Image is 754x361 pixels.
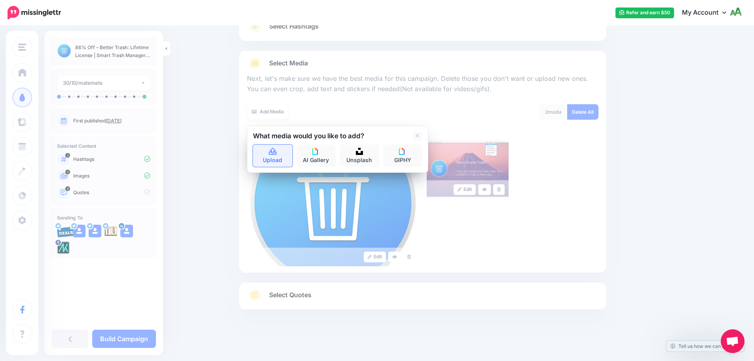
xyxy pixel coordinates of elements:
[247,57,598,70] a: Select Media
[124,96,126,98] li: A post will be sent on day 24
[539,104,568,120] div: media
[57,95,61,99] li: A post will be sent on day 0
[667,341,745,351] a: Tell us how we can improve
[247,289,598,309] a: Select Quotes
[356,148,363,155] img: icon-unsplash-square.png
[253,145,292,167] a: Upload
[104,225,117,237] img: agK0rCH6-27705.jpg
[105,96,108,98] li: A post will be sent on day 16
[247,74,598,94] p: Next, let's make sure we have the best media for this campaign. Delete those you don't want or up...
[73,225,85,237] img: user_default_image.png
[89,225,101,237] img: user_default_image.png
[57,75,150,91] button: 30/10/matsmets
[269,21,319,32] span: Select Hashtags
[269,58,308,69] span: Select Media
[68,96,70,98] li: A post will be sent on day 2
[65,186,70,191] span: 6
[77,96,80,98] li: A post will be sent on day 5
[133,96,135,98] li: A post will be sent on day 27
[721,329,745,353] div: Open chat
[65,153,70,158] span: 2
[364,252,386,262] a: Edit
[57,241,70,254] img: 300371053_782866562685722_1733786435366177641_n-bsa128417.png
[8,6,61,19] img: Missinglettr
[57,143,150,149] h4: Selected Content
[247,20,598,41] a: Select Hashtags
[96,96,98,98] li: A post will be sent on day 12
[674,3,742,23] a: My Account
[247,70,598,266] div: Select Media
[65,170,70,174] span: 2
[567,104,598,120] a: Delete All
[73,117,150,124] p: First published
[399,148,406,155] img: icon-giphy-square.png
[269,290,311,300] span: Select Quotes
[454,184,476,195] a: Edit
[73,189,150,196] p: Quotes
[75,44,150,59] p: 86% Off – Better Trash: Lifetime License | Smart Trash Manager with Secure Delete (DoD 7‑Pass), A...
[57,225,74,237] img: 95cf0fca748e57b5e67bba0a1d8b2b21-27699.png
[253,133,364,139] h2: What media would you like to add?
[57,215,150,221] h4: Sending To
[120,225,133,237] img: user_default_image.png
[296,145,336,167] a: AI Gallery
[312,148,319,155] img: icon-giphy-square.png
[87,96,89,98] li: A post will be sent on day 8
[615,8,674,18] a: Refer and earn $50
[18,44,26,51] img: menu.png
[383,145,423,167] a: GIPHY
[106,118,122,124] a: [DATE]
[247,139,419,266] img: d85d4cea596821829f3c2faea0f7d42e_large.jpg
[57,44,71,58] img: d85d4cea596821829f3c2faea0f7d42e_thumb.jpg
[73,172,150,180] p: Images
[247,104,289,120] a: Add Media
[73,156,150,163] p: Hashtags
[114,96,117,98] li: A post will be sent on day 20
[340,145,379,167] a: Unsplash
[142,95,146,99] li: A post will be sent on day 30
[427,139,509,199] img: 8201097f2a4dcacc7c3515aa72698dcd_large.jpg
[63,78,141,88] div: 30/10/matsmets
[545,109,548,115] span: 2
